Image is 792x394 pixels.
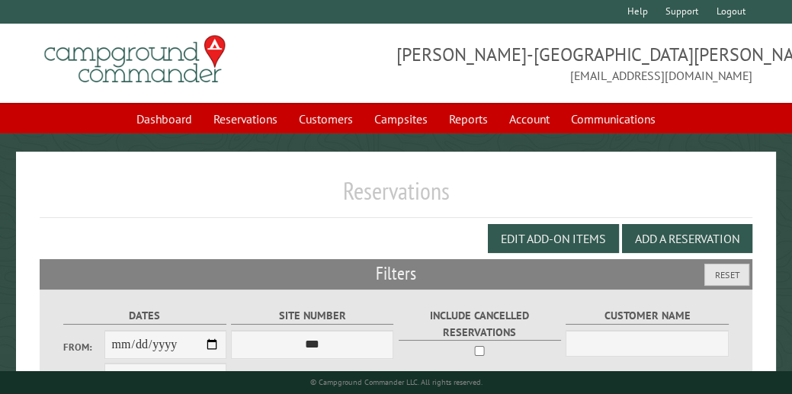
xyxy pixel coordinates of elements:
[704,264,749,286] button: Reset
[40,30,230,89] img: Campground Commander
[396,42,753,85] span: [PERSON_NAME]-[GEOGRAPHIC_DATA][PERSON_NAME] [EMAIL_ADDRESS][DOMAIN_NAME]
[40,259,752,288] h2: Filters
[63,307,226,325] label: Dates
[562,104,665,133] a: Communications
[290,104,362,133] a: Customers
[500,104,559,133] a: Account
[204,104,287,133] a: Reservations
[310,377,483,387] small: © Campground Commander LLC. All rights reserved.
[440,104,497,133] a: Reports
[365,104,437,133] a: Campsites
[566,307,728,325] label: Customer Name
[127,104,201,133] a: Dashboard
[488,224,619,253] button: Edit Add-on Items
[622,224,752,253] button: Add a Reservation
[231,307,393,325] label: Site Number
[399,307,561,341] label: Include Cancelled Reservations
[40,176,752,218] h1: Reservations
[63,340,104,354] label: From:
